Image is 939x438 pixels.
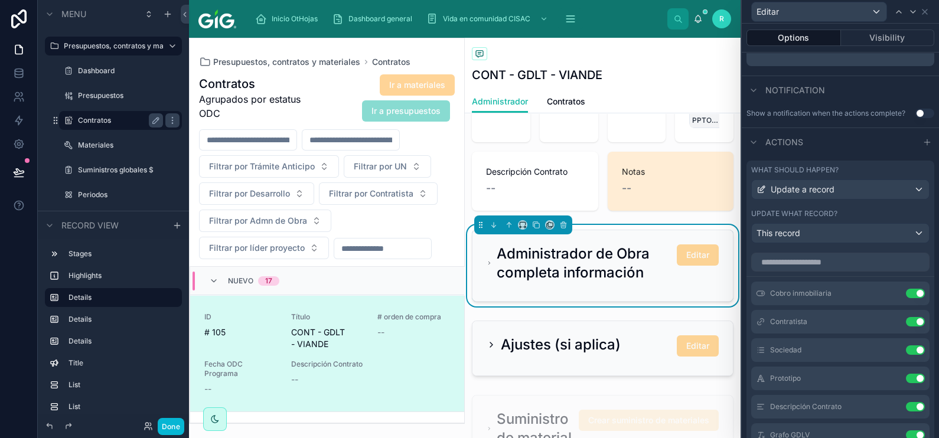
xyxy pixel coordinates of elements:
h1: Contratos [199,76,303,92]
span: Filtrar por Contratista [329,188,413,200]
label: Update what record? [751,209,837,218]
span: Record view [61,220,119,231]
h1: CONT - GDLT - VIANDE [472,67,602,83]
button: Select Button [199,155,339,178]
a: Contratos [547,91,585,115]
button: Visibility [841,30,935,46]
span: -- [204,383,211,395]
span: Administrador [472,96,528,107]
label: Title [69,358,177,368]
span: Vida en comunidad CISAC [443,14,530,24]
a: Contratos [372,56,410,68]
span: -- [291,374,298,385]
label: Presupuestos [78,91,180,100]
span: Filtrar por UN [354,161,407,172]
label: Presupuestos, contratos y materiales [64,41,163,51]
span: R [719,14,724,24]
span: Presupuestos, contratos y materiales [213,56,360,68]
a: Inicio OtHojas [252,8,326,30]
button: Select Button [199,210,331,232]
button: This record [751,223,930,243]
span: Inicio OtHojas [272,14,318,24]
span: Título [291,312,364,322]
div: Show a notification when the actions complete? [746,109,905,118]
a: ID# 105TítuloCONT - GDLT - VIANDE# orden de compra--Fecha ODC Programa--Descripción Contrato-- [190,295,464,411]
span: Cobro inmobiliaria [770,289,832,298]
span: Editar [757,6,779,18]
label: Dashboard [78,66,180,76]
label: Details [69,336,177,346]
div: scrollable content [38,239,189,414]
a: Presupuestos, contratos y materiales [199,56,360,68]
button: Select Button [199,182,314,205]
button: Select Button [319,182,438,205]
span: CONT - GDLT - VIANDE [291,326,364,350]
span: Menu [61,8,86,20]
a: Vida en comunidad CISAC [423,8,554,30]
span: # 105 [204,326,277,338]
span: Prototipo [770,374,801,383]
label: Materiales [78,140,180,150]
button: Options [746,30,841,46]
span: Contratista [770,317,807,326]
label: Stages [69,249,177,259]
span: Actions [765,136,803,148]
label: Periodos [78,190,180,200]
div: scrollable content [746,47,934,66]
span: Descripción Contrato [770,402,842,411]
span: Notification [765,84,825,96]
span: Descripción Contrato [291,359,450,369]
div: 17 [265,276,272,286]
div: scrollable content [246,6,667,32]
label: List [69,402,177,411]
a: Dashboard general [328,8,420,30]
label: Highlights [69,271,177,280]
a: Administrador [472,91,528,113]
span: Filtrar por Trámite Anticipo [209,161,315,172]
img: App logo [198,9,236,28]
button: Done [158,418,184,435]
button: Editar [751,2,887,22]
span: Fecha ODC Programa [204,359,277,378]
label: What should happen? [751,165,839,175]
button: Select Button [199,237,329,259]
label: Details [69,315,177,324]
label: List [69,380,177,390]
span: Dashboard general [348,14,412,24]
span: Filtrar por Desarrollo [209,188,290,200]
label: Suministros globales $ [78,165,180,175]
span: Nuevo [228,276,253,286]
span: # orden de compra [377,312,450,322]
span: Filtrar por líder proyecto [209,242,305,254]
label: Details [69,293,172,302]
h2: Administrador de Obra completa información [497,244,677,282]
span: Filtrar por Admn de Obra [209,215,307,227]
span: This record [757,227,800,239]
label: Contratos [78,116,158,125]
span: Sociedad [770,345,801,355]
span: ID [204,312,277,322]
span: Contratos [547,96,585,107]
span: Agrupados por estatus ODC [199,92,303,120]
span: Update a record [771,184,834,195]
button: Select Button [344,155,431,178]
span: -- [377,326,384,338]
button: Update a record [751,179,930,200]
